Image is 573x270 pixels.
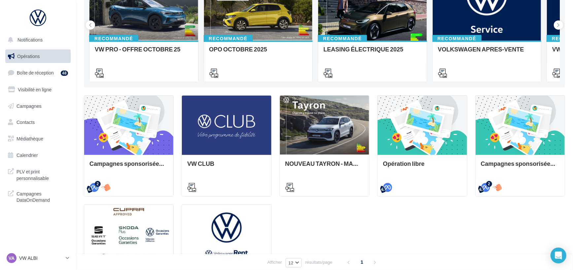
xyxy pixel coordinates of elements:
span: 12 [288,260,293,265]
p: VW ALBI [19,255,63,261]
button: Notifications [4,33,69,47]
div: 48 [61,71,68,76]
span: Calendrier [17,152,38,158]
span: Campagnes DataOnDemand [17,189,68,203]
div: LEASING ÉLECTRIQUE 2025 [323,46,421,59]
span: Notifications [17,37,43,43]
span: Afficher [267,259,282,265]
a: Calendrier [4,148,72,162]
a: Opérations [4,49,72,63]
span: VA [9,255,15,261]
div: Campagnes sponsorisées Les Instants VW Octobre [89,160,168,173]
button: 12 [286,258,302,267]
span: Visibilité en ligne [18,87,51,92]
span: Boîte de réception [17,70,54,75]
a: Campagnes DataOnDemand [4,187,72,206]
div: VW PRO - OFFRE OCTOBRE 25 [95,46,193,59]
div: Campagnes sponsorisées OPO [481,160,559,173]
div: Recommandé [89,35,138,42]
div: Opération libre [383,160,461,173]
div: 2 [95,181,101,187]
span: Campagnes [17,103,42,108]
a: VA VW ALBI [5,252,71,264]
span: PLV et print personnalisable [17,167,68,181]
span: Opérations [17,53,40,59]
span: Médiathèque [17,136,43,141]
div: 2 [486,181,492,187]
div: Open Intercom Messenger [551,248,566,263]
a: Contacts [4,115,72,129]
span: Contacts [17,119,35,125]
div: Recommandé [204,35,253,42]
a: Boîte de réception48 [4,66,72,80]
div: NOUVEAU TAYRON - MARS 2025 [285,160,364,173]
a: Campagnes [4,99,72,113]
span: résultats/page [305,259,332,265]
div: OPO OCTOBRE 2025 [209,46,307,59]
a: Visibilité en ligne [4,83,72,97]
span: 1 [357,257,367,267]
a: Médiathèque [4,132,72,146]
div: Recommandé [318,35,367,42]
div: VOLKSWAGEN APRES-VENTE [438,46,536,59]
div: VW CLUB [187,160,266,173]
div: Recommandé [432,35,482,42]
a: PLV et print personnalisable [4,165,72,184]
